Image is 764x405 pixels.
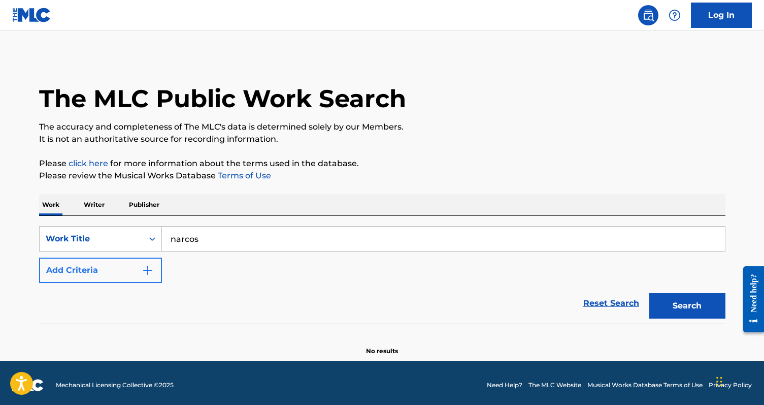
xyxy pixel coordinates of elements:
[142,264,154,276] img: 9d2ae6d4665cec9f34b9.svg
[39,83,406,114] h1: The MLC Public Work Search
[587,381,703,390] a: Musical Works Database Terms of Use
[649,293,725,319] button: Search
[665,5,685,25] div: Help
[39,170,725,182] p: Please review the Musical Works Database
[56,381,174,390] span: Mechanical Licensing Collective © 2025
[716,366,722,397] div: Drag
[39,194,62,215] p: Work
[39,258,162,283] button: Add Criteria
[39,121,725,133] p: The accuracy and completeness of The MLC's data is determined solely by our Members.
[528,381,581,390] a: The MLC Website
[736,258,764,340] iframe: Resource Center
[642,9,654,21] img: search
[12,8,51,22] img: MLC Logo
[638,5,658,25] a: Public Search
[713,356,764,405] iframe: Chat Widget
[669,9,681,21] img: help
[39,133,725,145] p: It is not an authoritative source for recording information.
[81,194,108,215] p: Writer
[487,381,522,390] a: Need Help?
[39,226,725,324] form: Search Form
[366,334,398,356] p: No results
[709,381,752,390] a: Privacy Policy
[691,3,752,28] a: Log In
[39,158,725,170] p: Please for more information about the terms used in the database.
[578,292,644,315] a: Reset Search
[46,233,137,245] div: Work Title
[216,171,271,180] a: Terms of Use
[69,159,108,168] a: click here
[126,194,162,215] p: Publisher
